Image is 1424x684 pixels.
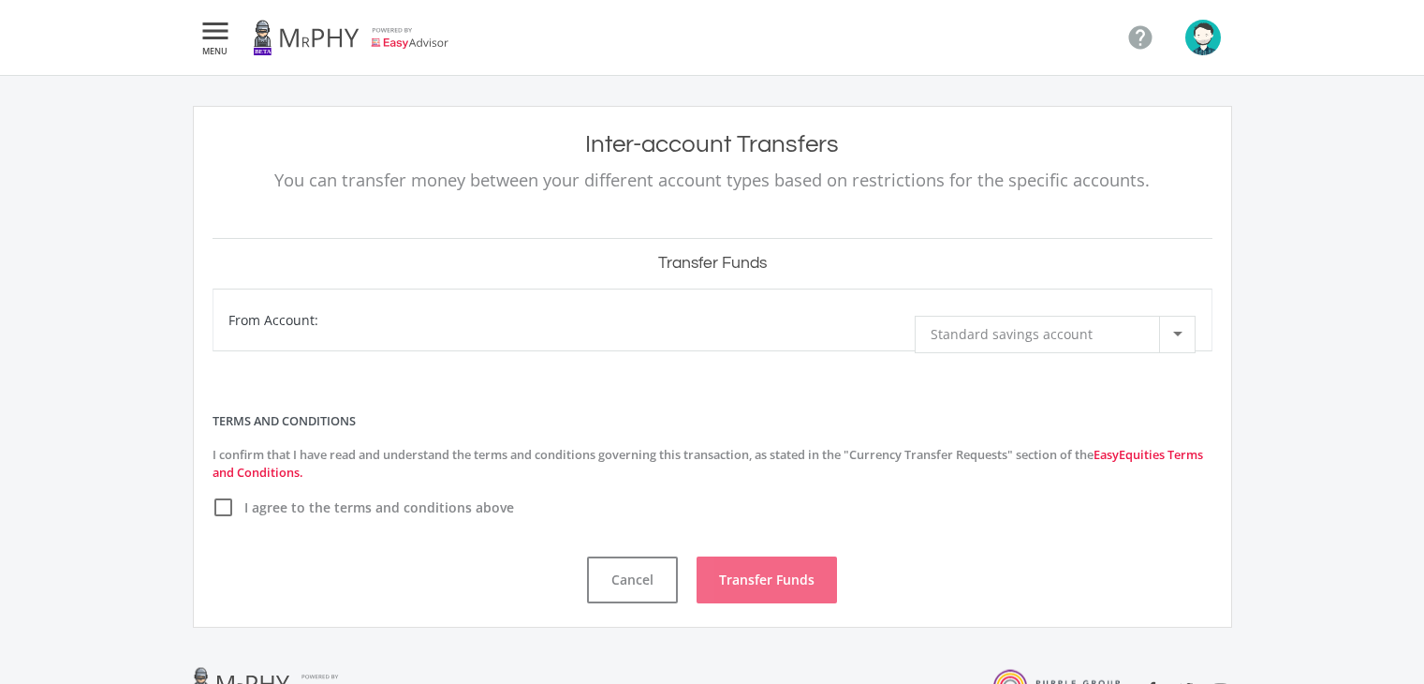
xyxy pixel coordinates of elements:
a:  [1119,16,1162,59]
h4: Inter-account Transfers [213,130,1212,159]
span: Standard savings account [931,325,1093,343]
i:  [1126,23,1154,52]
p: You can transfer money between your different account types based on restrictions for the specifi... [213,167,1212,193]
img: avatar.png [1185,20,1221,55]
i:  [198,20,232,42]
h5: Transfer Funds [213,254,1212,274]
a: EasyEquities Terms and Conditions. [213,446,1203,481]
div: From Account: [228,310,318,330]
span: MENU [198,47,232,55]
button: Cancel [587,557,678,603]
p: I confirm that I have read and understand the terms and conditions governing this transaction, as... [213,446,1212,482]
button:  MENU [193,19,238,56]
span: I agree to the terms and conditions above [240,497,514,519]
p: Terms and conditions [213,412,1212,430]
button: Transfer Funds [697,557,837,603]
